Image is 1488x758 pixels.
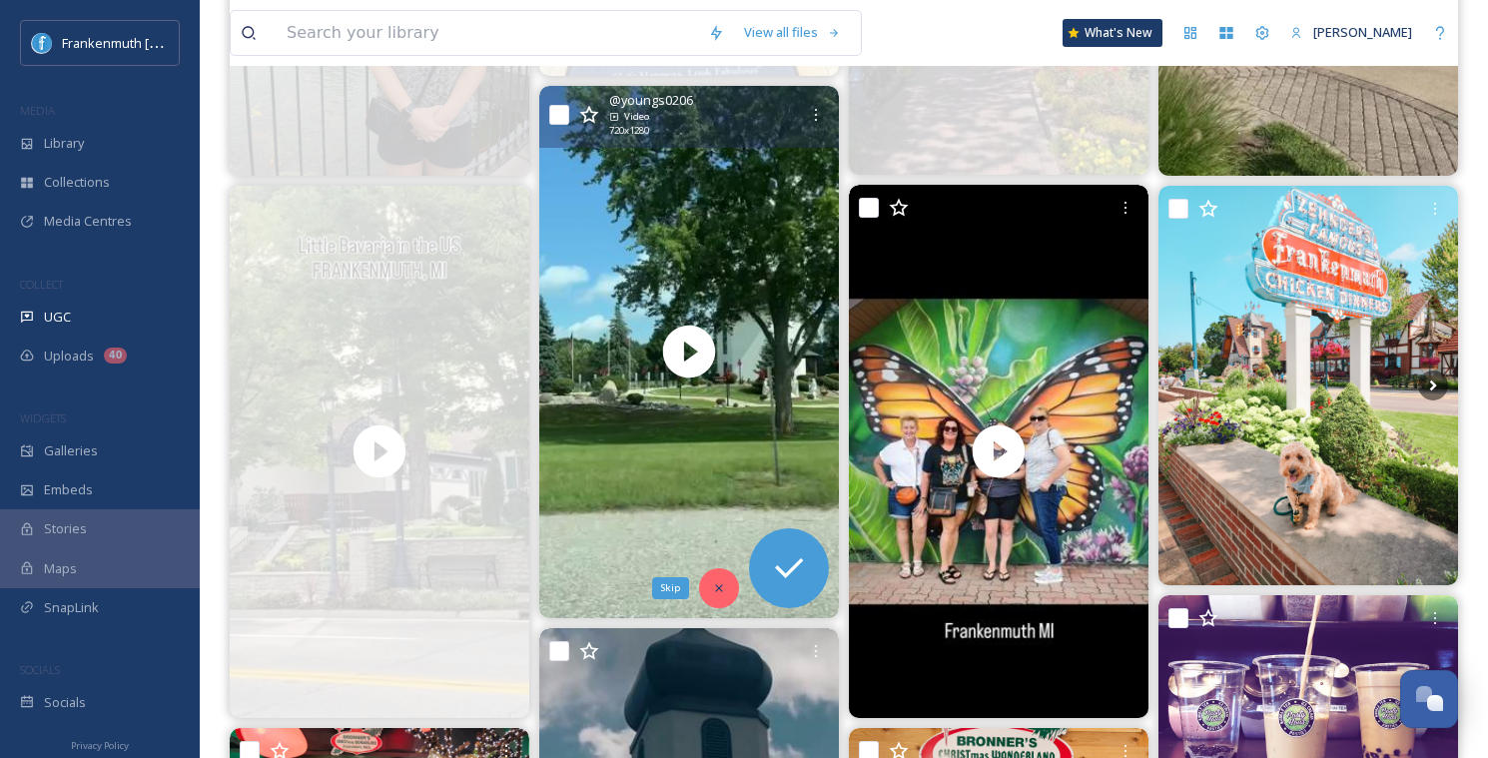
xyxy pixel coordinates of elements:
[44,480,93,499] span: Embeds
[849,185,1148,717] video: #frankenmuthmichigan #frankenmuth #michigan #girlstrip
[734,13,851,52] a: View all files
[20,277,63,292] span: COLLECT
[1280,13,1422,52] a: [PERSON_NAME]
[44,308,71,327] span: UGC
[1158,186,1458,585] img: Had the best mini vacation with my parents 💕 think we need to move next to a lake now lol
[71,732,129,756] a: Privacy Policy
[44,559,77,578] span: Maps
[652,577,689,599] div: Skip
[20,103,55,118] span: MEDIA
[44,441,98,460] span: Galleries
[44,134,84,153] span: Library
[104,348,127,364] div: 40
[71,739,129,752] span: Privacy Policy
[44,598,99,617] span: SnapLink
[62,33,213,52] span: Frankenmuth [US_STATE]
[1063,19,1162,47] a: What's New
[609,91,693,110] span: @ youngs0206
[849,185,1148,717] img: thumbnail
[277,11,698,55] input: Search your library
[44,347,94,366] span: Uploads
[44,693,86,712] span: Socials
[230,186,529,719] video: #michigan #frankenmuth #puremichgan #saginaw #saginawmichigan #saginawesome #saginawmi
[624,110,649,124] span: Video
[539,86,839,618] img: thumbnail
[1313,23,1412,41] span: [PERSON_NAME]
[230,186,529,719] img: thumbnail
[20,662,60,677] span: SOCIALS
[32,33,52,53] img: Social%20Media%20PFP%202025.jpg
[44,173,110,192] span: Collections
[539,86,839,618] video: - 근처에 독일 마을이 있다고 해서 🚗 !! 날씨가 한몫했고 관광지처럼 잘되어 있어서 맛있는거 먹고 구경하기 좋았던👍🏻 쇼핑하고 맥주 마시고 싶었는데 점심을 거하게 먹어서 못...
[1400,670,1458,728] button: Open Chat
[609,124,649,138] span: 720 x 1280
[20,410,66,425] span: WIDGETS
[44,519,87,538] span: Stories
[44,212,132,231] span: Media Centres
